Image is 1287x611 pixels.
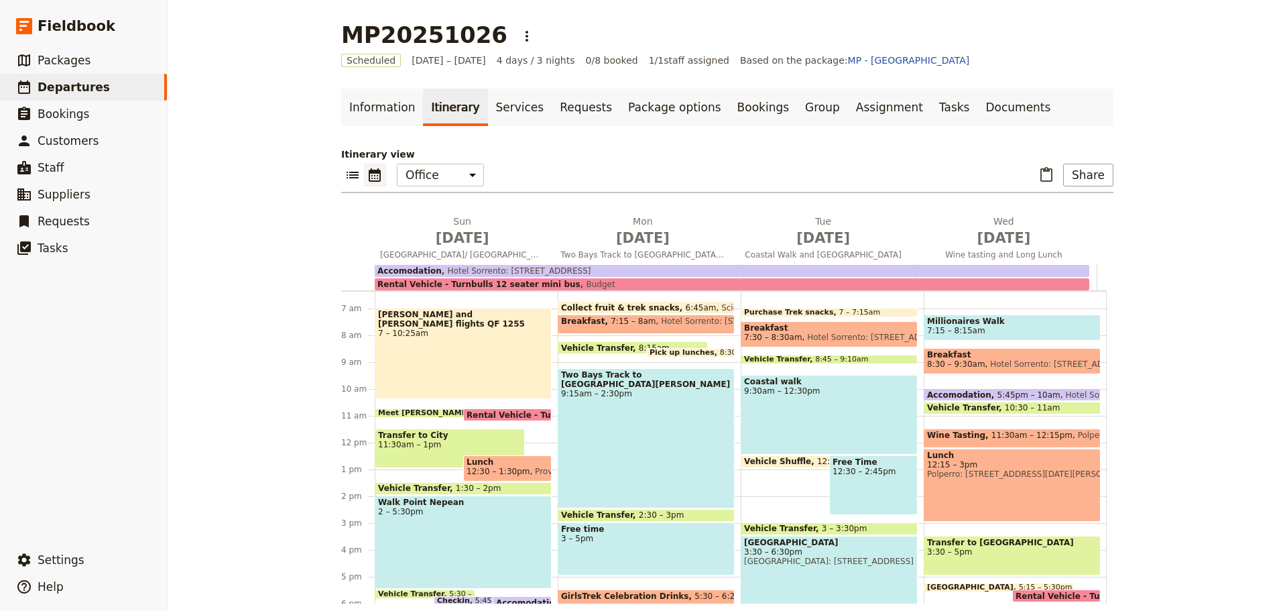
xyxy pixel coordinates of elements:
span: 7 Eleven Petrol station [1072,584,1160,592]
div: 10 am [341,384,375,394]
span: Wine Tasting [927,431,991,440]
div: Vehicle Transfer8:15am [558,341,708,354]
span: Two Bays Track to [GEOGRAPHIC_DATA][PERSON_NAME] [555,249,730,260]
span: 11:30am – 1pm [378,440,522,449]
div: [PERSON_NAME] and [PERSON_NAME] flights QF 12557 – 10:25am [375,308,552,399]
button: Mon [DATE]Two Bays Track to [GEOGRAPHIC_DATA][PERSON_NAME] [555,215,735,264]
div: Pick up lunches8:30 – 8:45am [646,348,735,357]
span: 7 – 10:25am [378,329,548,338]
span: Vehicle Shuffle [744,457,817,466]
div: Meet [PERSON_NAME] pick up10:45 – 11am [375,408,525,418]
div: Collect fruit & trek snacks6:45amScicluna Deli [558,301,735,314]
div: Rental Vehicle - Turnbulls 12 seater mini busBudget [375,278,1089,290]
div: Transfer to [GEOGRAPHIC_DATA]3:30 – 5pm [924,536,1101,575]
span: Budget [580,280,615,289]
span: Bookings [38,107,89,121]
span: 12:30 – 1pm [817,457,867,466]
span: Pick up lunches [650,349,720,357]
span: Checkin [437,597,475,605]
span: 12:30 – 2:45pm [833,467,914,476]
div: Breakfast7:30 – 8:30amHotel Sorrento: [STREET_ADDRESS] [741,321,918,347]
h2: Sun [380,215,544,248]
div: 3 pm [341,518,375,529]
div: Checkin5:45 – 6pm [434,596,534,606]
span: 5:45pm – 10am [997,390,1060,399]
span: [PERSON_NAME] and [PERSON_NAME] flights QF 1255 [378,310,548,329]
a: Assignment [848,89,931,126]
button: List view [341,164,364,186]
span: 4 days / 3 nights [497,54,575,67]
span: Rental Vehicle - Turnbulls 12 seater mini bus [467,410,675,419]
div: Free time3 – 5pm [558,522,735,575]
span: [DATE] – [DATE] [412,54,486,67]
span: Vehicle Transfer [927,403,1005,412]
span: Lunch [927,451,1097,460]
span: Vehicle Transfer [744,355,815,364]
span: 7:15 – 8am [611,317,656,332]
div: 4 pm [341,545,375,555]
span: 9:30am – 12:30pm [744,386,914,396]
h2: Mon [560,215,725,248]
span: Hotel Sorrento: [STREET_ADDRESS] [985,359,1133,369]
div: 11 am [341,410,375,421]
span: Based on the package: [740,54,969,67]
div: 9 am [341,357,375,368]
a: Group [797,89,848,126]
div: 6 pm [341,598,375,609]
div: Wine Tasting11:30am – 12:15pmPolperro: [STREET_ADDRESS][DATE][PERSON_NAME][DATE][PERSON_NAME] [924,429,1101,448]
span: Lunch [467,457,548,467]
a: Requests [552,89,620,126]
span: Coastal walk [744,377,914,386]
div: Vehicle Transfer2:30 – 3pm [558,509,735,522]
span: Hotel Sorrento: [STREET_ADDRESS] [1060,390,1209,399]
span: 3:30 – 5pm [927,547,1097,557]
span: 8:30 – 8:45am [720,349,773,357]
p: Itinerary view [341,148,1113,161]
span: [DATE] [741,228,906,248]
span: Hotel Sorrento: [STREET_ADDRESS] [656,317,804,332]
h2: Tue [741,215,906,248]
span: 12:15 – 3pm [927,460,1097,469]
span: 7 – 7:15am [839,309,880,317]
div: 1 pm [341,464,375,475]
h2: Wed [922,215,1086,248]
div: Walk Point Nepean2 – 5:30pm [375,496,552,589]
span: Breakfast [744,323,914,333]
span: Requests [38,215,90,228]
span: Collect fruit & trek snacks [561,303,686,312]
a: Services [488,89,552,126]
span: Staff [38,161,64,174]
span: 5:30 – 5:45pm [449,590,503,598]
span: 1:30 – 2pm [456,484,501,493]
span: Vehicle Transfer [561,510,639,520]
div: Accomodation5:45pm – 10amHotel Sorrento: [STREET_ADDRESS] [924,388,1101,401]
span: Fieldbook [38,16,115,36]
div: 12 pm [341,437,375,448]
span: Suppliers [38,188,90,201]
div: Free Time12:30 – 2:45pm [829,455,918,515]
span: Transfer to City [378,431,522,440]
span: [DATE] [922,228,1086,248]
span: Polperro: [STREET_ADDRESS][DATE][PERSON_NAME][DATE][PERSON_NAME] [927,469,1097,479]
span: Settings [38,553,84,567]
span: 0/8 booked [586,54,638,67]
span: Vehicle Transfer [744,524,822,533]
span: Vehicle Transfer [378,484,456,493]
span: Accomodation [927,390,997,399]
span: GirlsTrek Celebration Drinks [561,592,694,601]
span: Tasks [38,241,68,255]
a: Bookings [729,89,797,126]
span: 3 – 3:30pm [822,524,867,533]
span: 11:30am – 12:15pm [991,431,1072,446]
div: Rental Vehicle - Turnbulls 12 seater mini bus [463,408,552,421]
div: Purchase Trek snacks7 – 7:15am [741,308,918,317]
span: [GEOGRAPHIC_DATA]/ [GEOGRAPHIC_DATA] [375,249,550,260]
button: Share [1063,164,1113,186]
div: Lunch12:30 – 1:30pmProvincia: [STREET_ADDRESS] [463,455,552,482]
span: 7:30 – 8:30am [744,333,802,342]
a: Tasks [931,89,978,126]
a: MP - [GEOGRAPHIC_DATA] [848,55,970,66]
div: Vehicle Shuffle12:30 – 1pm [741,455,891,468]
button: Tue [DATE]Coastal Walk and [GEOGRAPHIC_DATA] [736,215,916,264]
span: Meet [PERSON_NAME] pick up [378,409,508,417]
